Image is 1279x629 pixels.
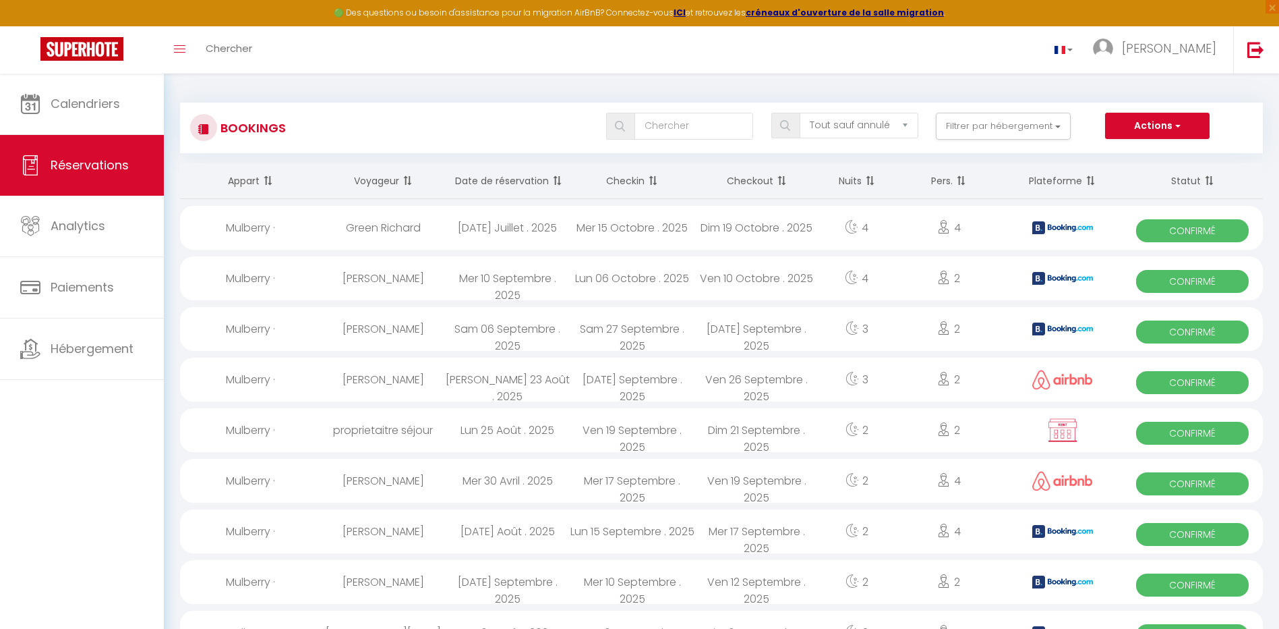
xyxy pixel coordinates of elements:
a: créneaux d'ouverture de la salle migration [746,7,944,18]
span: [PERSON_NAME] [1122,40,1216,57]
img: logout [1247,41,1264,58]
span: Analytics [51,217,105,234]
h3: Bookings [217,113,286,143]
th: Sort by channel [1003,163,1123,199]
span: Réservations [51,157,129,173]
span: Paiements [51,279,114,296]
th: Sort by booking date [445,163,570,199]
button: Ouvrir le widget de chat LiveChat [11,5,51,46]
a: ICI [674,7,686,18]
th: Sort by people [895,163,1003,199]
img: ... [1093,38,1113,59]
button: Actions [1105,113,1209,140]
span: Hébergement [51,340,133,357]
span: Chercher [206,41,252,55]
th: Sort by checkout [694,163,819,199]
th: Sort by rentals [180,163,321,199]
input: Chercher [634,113,754,140]
a: Chercher [196,26,262,74]
th: Sort by guest [321,163,446,199]
th: Sort by status [1122,163,1263,199]
span: Calendriers [51,95,120,112]
th: Sort by checkin [570,163,694,199]
th: Sort by nights [819,163,895,199]
a: ... [PERSON_NAME] [1083,26,1233,74]
img: Super Booking [40,37,123,61]
button: Filtrer par hébergement [936,113,1071,140]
